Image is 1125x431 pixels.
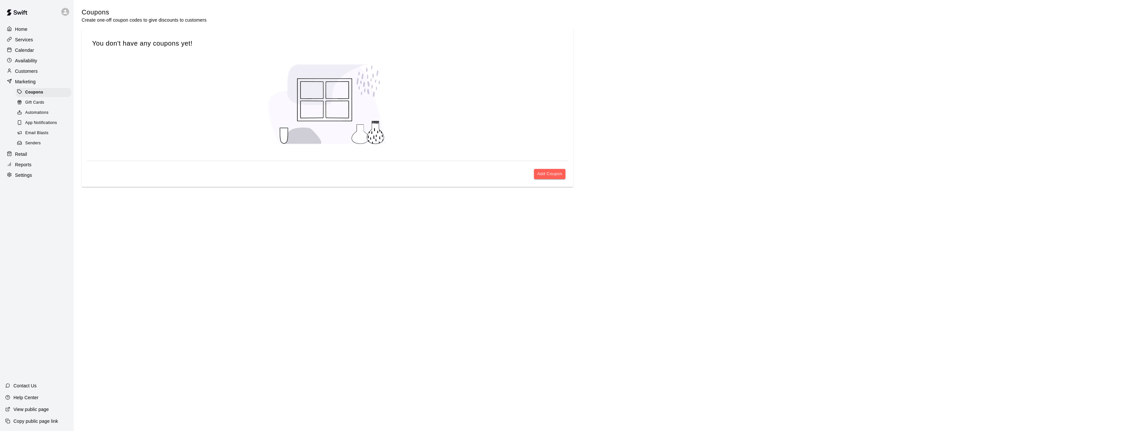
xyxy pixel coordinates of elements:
[16,97,74,108] a: Gift Cards
[15,47,34,53] p: Calendar
[13,382,37,389] p: Contact Us
[5,160,69,170] a: Reports
[5,77,69,87] a: Marketing
[5,149,69,159] a: Retail
[13,394,38,401] p: Help Center
[25,130,49,136] span: Email Blasts
[5,45,69,55] a: Calendar
[5,24,69,34] a: Home
[13,418,58,424] p: Copy public page link
[15,151,27,157] p: Retail
[16,139,71,148] div: Senders
[25,140,41,147] span: Senders
[15,172,32,178] p: Settings
[16,87,74,97] a: Coupons
[16,108,71,117] div: Automations
[15,161,31,168] p: Reports
[25,120,57,126] span: App Notifications
[262,58,393,150] img: No coupons created
[82,17,207,23] p: Create one-off coupon codes to give discounts to customers
[5,56,69,66] a: Availability
[16,98,71,107] div: Gift Cards
[15,57,37,64] p: Availability
[13,406,49,413] p: View public page
[15,26,28,32] p: Home
[15,36,33,43] p: Services
[5,66,69,76] a: Customers
[5,35,69,45] a: Services
[15,78,36,85] p: Marketing
[16,138,74,149] a: Senders
[16,108,74,118] a: Automations
[92,39,563,48] h5: You don't have any coupons yet!
[534,169,565,179] button: Add Coupon
[16,118,74,128] a: App Notifications
[25,110,49,116] span: Automations
[16,88,71,97] div: Coupons
[5,170,69,180] a: Settings
[82,8,207,17] h5: Coupons
[25,99,44,106] span: Gift Cards
[16,118,71,128] div: App Notifications
[15,68,38,74] p: Customers
[16,128,74,138] a: Email Blasts
[16,129,71,138] div: Email Blasts
[25,89,43,96] span: Coupons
